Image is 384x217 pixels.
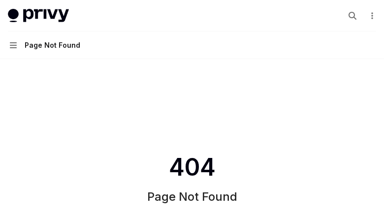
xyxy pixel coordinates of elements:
[345,8,360,24] button: Open search
[366,9,376,23] button: More actions
[167,154,218,181] span: 404
[8,9,69,23] img: light logo
[25,39,80,51] div: Page Not Found
[147,189,237,205] h1: Page Not Found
